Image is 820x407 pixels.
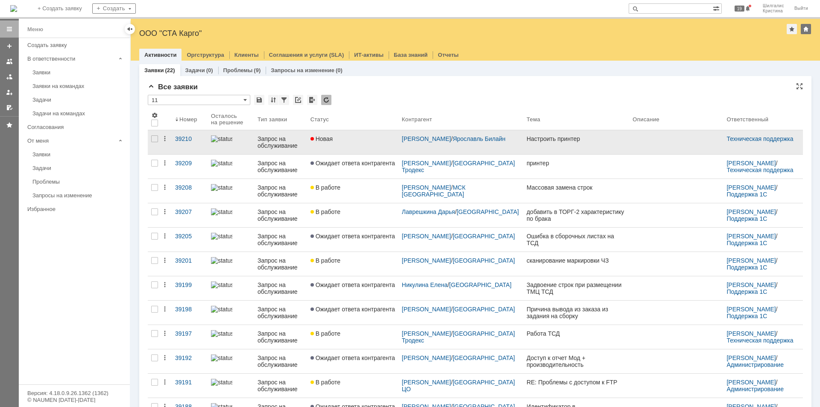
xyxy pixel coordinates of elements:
[523,228,629,252] a: Ошибка в сборочных листах на ТСД
[144,52,176,58] a: Активности
[307,276,398,300] a: Ожидает ответа контрагента
[175,184,204,191] div: 39208
[32,83,125,89] div: Заявки на командах
[523,130,629,154] a: Настроить принтер
[258,306,304,319] div: Запрос на обслуживание
[523,374,629,398] a: RE: Проблемы с доступом к FTP
[321,95,331,105] div: Обновлять список
[32,179,125,185] div: Проблемы
[258,233,304,246] div: Запрос на обслуживание
[27,124,125,130] div: Согласования
[32,151,125,158] div: Заявки
[258,208,304,222] div: Запрос на обслуживание
[307,252,398,276] a: В работе
[523,203,629,227] a: добавить в ТОРГ-2 характеристику по брака
[29,107,128,120] a: Задачи на командах
[726,264,767,271] a: Поддержка 1С
[726,337,793,344] a: Техническая поддержка
[32,69,125,76] div: Заявки
[527,354,626,368] div: Доступ к отчет Мод + производительность
[24,38,128,52] a: Создать заявку
[402,160,517,173] a: [GEOGRAPHIC_DATA] Тродекс
[438,52,459,58] a: Отчеты
[307,349,398,373] a: Ожидает ответа контрагента
[211,281,232,288] img: statusbar-100 (1).png
[726,281,799,295] div: /
[24,120,128,134] a: Согласования
[208,325,254,349] a: statusbar-100 (1).png
[402,184,451,191] a: [PERSON_NAME]
[208,130,254,154] a: statusbar-100 (1).png
[29,93,128,106] a: Задачи
[527,233,626,246] div: Ошибка в сборочных листах на ТСД
[211,135,232,142] img: statusbar-100 (1).png
[726,184,799,198] div: /
[254,155,307,179] a: Запрос на обслуживание
[175,257,204,264] div: 39201
[269,52,344,58] a: Соглашения и услуги (SLA)
[310,233,395,240] span: Ожидает ответа контрагента
[29,66,128,79] a: Заявки
[3,101,16,114] a: Мои согласования
[310,306,395,313] span: Ожидает ответа контрагента
[307,95,317,105] div: Экспорт списка
[3,85,16,99] a: Мои заявки
[726,257,776,264] a: [PERSON_NAME]
[211,330,232,337] img: statusbar-100 (1).png
[402,135,520,142] div: /
[402,135,451,142] a: [PERSON_NAME]
[165,67,175,73] div: (22)
[310,330,340,337] span: В работе
[29,148,128,161] a: Заявки
[211,113,244,126] div: Осталось на решение
[726,354,776,361] a: [PERSON_NAME]
[726,233,776,240] a: [PERSON_NAME]
[175,160,204,167] div: 39209
[208,108,254,130] th: Осталось на решение
[726,160,799,173] div: /
[726,379,776,386] a: [PERSON_NAME]
[726,306,776,313] a: [PERSON_NAME]
[234,52,259,58] a: Клиенты
[527,135,626,142] div: Настроить принтер
[29,175,128,188] a: Проблемы
[457,208,519,215] a: [GEOGRAPHIC_DATA]
[172,349,208,373] a: 39192
[179,116,197,123] div: Номер
[3,70,16,84] a: Заявки в моей ответственности
[453,257,515,264] a: [GEOGRAPHIC_DATA]
[208,301,254,325] a: statusbar-100 (1).png
[27,42,125,48] div: Создать заявку
[801,24,811,34] div: Изменить домашнюю страницу
[453,135,506,142] a: Ярославль Билайн
[453,233,515,240] a: [GEOGRAPHIC_DATA]
[523,108,629,130] th: Тема
[258,330,304,344] div: Запрос на обслуживание
[92,3,136,14] div: Создать
[523,276,629,300] a: Задвоение строк при размещении ТМЦ ТСД
[211,257,232,264] img: statusbar-100 (1).png
[796,83,803,90] div: На всю страницу
[208,252,254,276] a: statusbar-100 (1).png
[254,130,307,154] a: Запрос на обслуживание
[726,215,767,222] a: Поддержка 1С
[726,208,799,222] div: /
[402,330,520,344] div: /
[527,257,626,264] div: сканирование маркировки ЧЗ
[523,301,629,325] a: Причина вывода из заказа из задания на сборку
[310,208,340,215] span: В работе
[726,330,799,344] div: /
[527,160,626,167] div: принтер
[27,390,121,396] div: Версия: 4.18.0.9.26.1362 (1362)
[527,379,626,386] div: RE: Проблемы с доступом к FTP
[175,208,204,215] div: 39207
[713,4,721,12] span: Расширенный поиск
[254,179,307,203] a: Запрос на обслуживание
[254,95,264,105] div: Сохранить вид
[175,306,204,313] div: 39198
[175,379,204,386] div: 39191
[161,379,168,386] div: Действия
[139,29,787,38] div: ООО "СТА Карго"
[527,306,626,319] div: Причина вывода из заказа из задания на сборку
[293,95,303,105] div: Скопировать ссылку на список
